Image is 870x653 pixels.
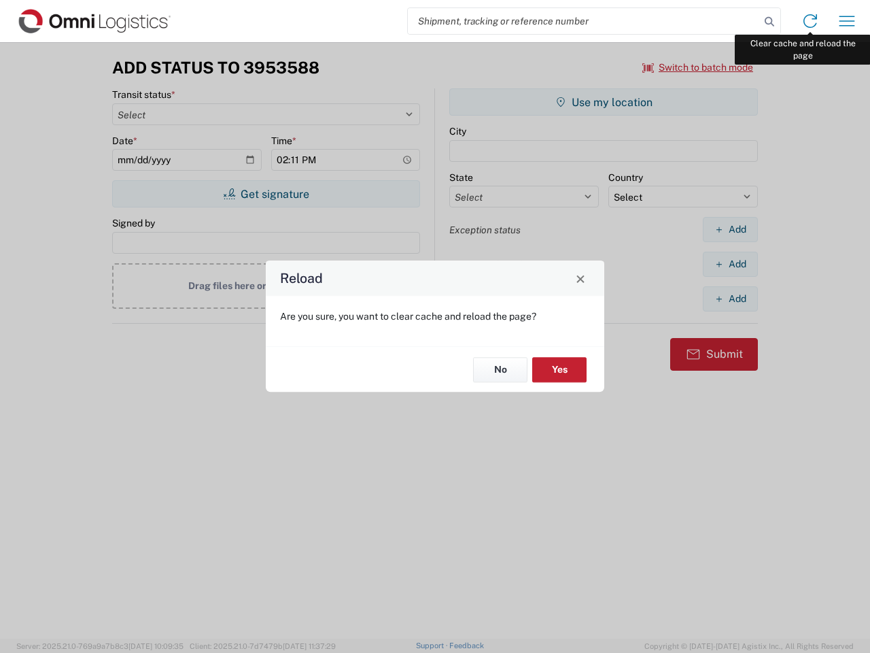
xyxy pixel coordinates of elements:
button: Close [571,269,590,288]
input: Shipment, tracking or reference number [408,8,760,34]
button: No [473,357,527,382]
p: Are you sure, you want to clear cache and reload the page? [280,310,590,322]
h4: Reload [280,269,323,288]
button: Yes [532,357,587,382]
